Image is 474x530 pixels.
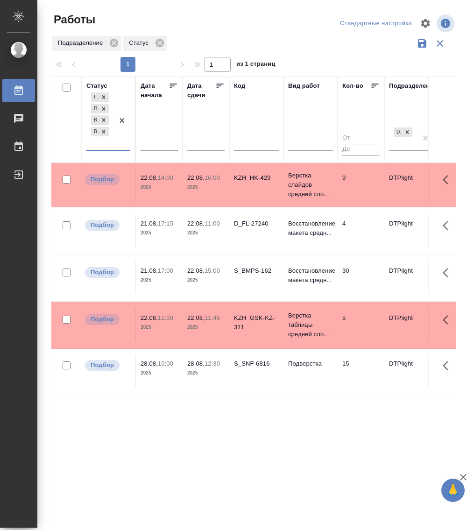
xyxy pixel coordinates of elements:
td: DTPlight [384,214,439,247]
div: Статус [123,36,167,51]
div: Подразделение [389,81,437,91]
p: Подверстка [288,359,333,368]
p: 14:00 [158,174,173,181]
td: DTPlight [384,261,439,294]
p: 22.08, [187,314,205,321]
p: Подбор [91,315,114,324]
td: DTPlight [384,169,439,201]
span: из 1 страниц [236,58,276,72]
div: DTPlight [394,127,402,137]
td: DTPlight [384,309,439,341]
div: Можно подбирать исполнителей [84,173,130,186]
p: Подразделение [58,38,106,48]
input: До [342,144,380,155]
span: Настроить таблицу [414,12,437,35]
p: 17:00 [158,267,173,274]
div: Готов к работе, Подбор, Выполнен, В работе [90,126,110,138]
button: Здесь прячутся важные кнопки [437,169,460,191]
div: Готов к работе [91,92,99,102]
p: 10:00 [158,360,173,367]
span: Посмотреть информацию [437,14,456,32]
p: 2025 [187,228,225,238]
p: 11:00 [158,314,173,321]
div: Готов к работе, Подбор, Выполнен, В работе [90,103,110,115]
td: 4 [338,214,384,247]
div: Дата сдачи [187,81,215,100]
div: Можно подбирать исполнителей [84,313,130,326]
div: Вид работ [288,81,320,91]
div: S_BMPS-162 [234,266,279,276]
button: Здесь прячутся важные кнопки [437,309,460,331]
button: Здесь прячутся важные кнопки [437,214,460,237]
button: Сохранить фильтры [413,35,431,52]
p: Верстка слайдов средней сло... [288,171,333,199]
p: 2025 [141,183,178,192]
input: От [342,133,380,144]
p: 21.08, [141,267,158,274]
p: Подбор [91,360,114,370]
div: Можно подбирать исполнителей [84,219,130,232]
p: Восстановление макета средн... [288,219,333,238]
button: Сбросить фильтры [431,35,449,52]
p: Статус [129,38,152,48]
td: DTPlight [384,354,439,387]
p: 16:00 [205,174,220,181]
p: 12:30 [205,360,220,367]
button: Здесь прячутся важные кнопки [437,354,460,377]
p: 15:00 [205,267,220,274]
div: Код [234,81,245,91]
div: Кол-во [342,81,363,91]
p: Подбор [91,268,114,277]
p: 2025 [187,183,225,192]
div: Подразделение [52,36,121,51]
td: 5 [338,309,384,341]
div: Статус [86,81,107,91]
p: 2025 [187,368,225,378]
div: Дата начала [141,81,169,100]
p: 17:15 [158,220,173,227]
div: В работе [91,127,99,137]
div: DTPlight [393,127,413,138]
div: KZH_HK-429 [234,173,279,183]
p: 2025 [141,368,178,378]
p: 21.08, [141,220,158,227]
p: 2025 [141,276,178,285]
p: 2025 [141,323,178,332]
p: 22.08, [187,267,205,274]
p: 2025 [141,228,178,238]
p: 22.08, [141,174,158,181]
p: Подбор [91,220,114,230]
p: 22.08, [187,220,205,227]
div: Готов к работе, Подбор, Выполнен, В работе [90,92,110,103]
div: Выполнен [91,115,99,125]
button: 🙏 [441,479,465,502]
p: 22.08, [141,314,158,321]
td: 9 [338,169,384,201]
div: Можно подбирать исполнителей [84,266,130,279]
div: split button [338,16,414,31]
div: Подбор [91,104,99,114]
p: 2025 [187,323,225,332]
td: 30 [338,261,384,294]
span: Работы [51,12,95,27]
p: Верстка таблицы средней сло... [288,311,333,339]
div: Готов к работе, Подбор, Выполнен, В работе [90,114,110,126]
span: 🙏 [445,481,461,500]
p: Восстановление макета средн... [288,266,333,285]
p: 11:00 [205,220,220,227]
p: 11:45 [205,314,220,321]
p: 2025 [187,276,225,285]
td: 15 [338,354,384,387]
div: Можно подбирать исполнителей [84,359,130,372]
p: 28.08, [141,360,158,367]
p: 28.08, [187,360,205,367]
div: D_FL-27240 [234,219,279,228]
p: Подбор [91,175,114,184]
div: S_SNF-6816 [234,359,279,368]
p: 22.08, [187,174,205,181]
button: Здесь прячутся важные кнопки [437,261,460,284]
div: KZH_GSK-KZ-311 [234,313,279,332]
